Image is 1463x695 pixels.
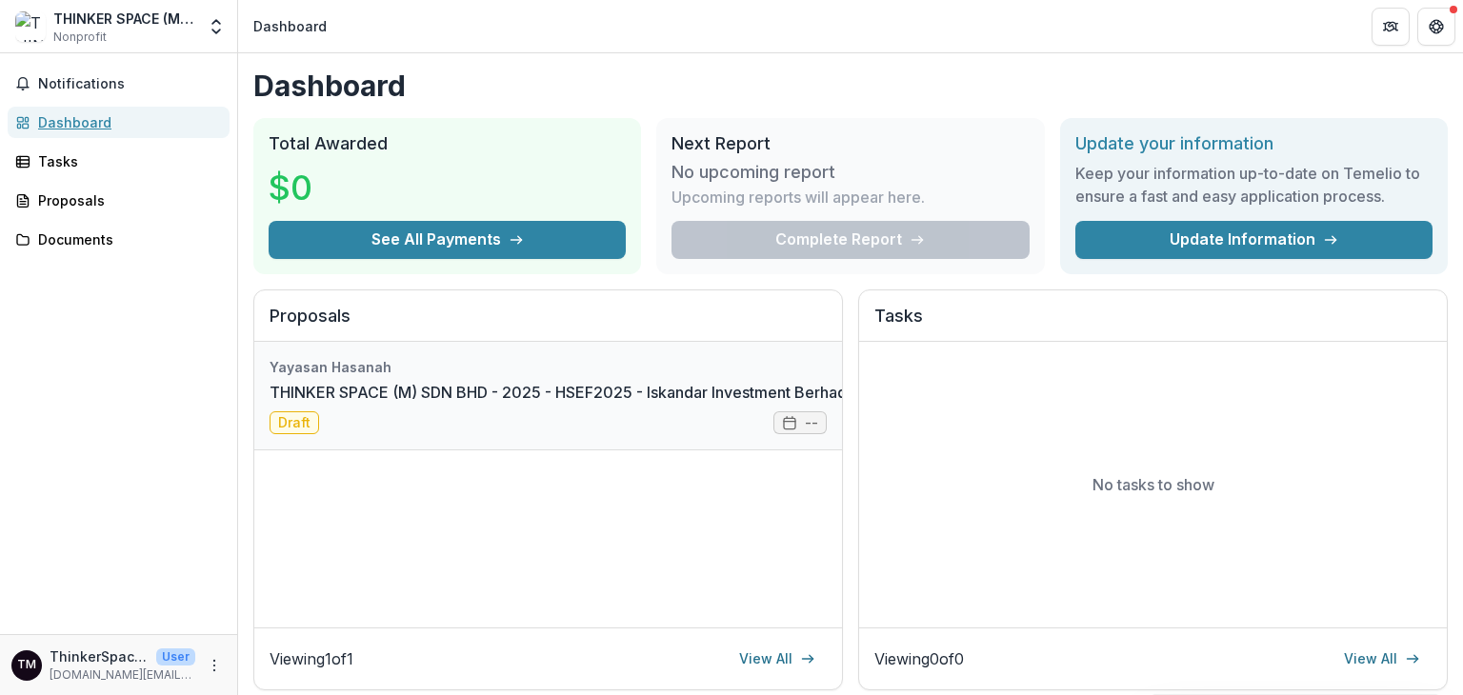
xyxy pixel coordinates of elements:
button: See All Payments [269,221,626,259]
p: User [156,648,195,665]
div: Dashboard [253,16,327,36]
p: No tasks to show [1092,473,1214,496]
a: Proposals [8,185,230,216]
h3: No upcoming report [671,162,835,183]
p: Upcoming reports will appear here. [671,186,925,208]
p: Viewing 1 of 1 [270,647,353,670]
a: Documents [8,224,230,255]
a: Dashboard [8,107,230,138]
h2: Tasks [874,306,1432,342]
a: THINKER SPACE (M) SDN BHD - 2025 - HSEF2025 - Iskandar Investment Berhad [270,381,847,404]
p: [DOMAIN_NAME][EMAIL_ADDRESS][DOMAIN_NAME] [50,666,195,684]
div: THINKER SPACE (M) SDN BHD [53,9,195,29]
button: Partners [1372,8,1410,46]
h2: Total Awarded [269,133,626,154]
a: View All [728,644,827,674]
img: THINKER SPACE (M) SDN BHD [15,11,46,42]
span: Nonprofit [53,29,107,46]
p: Viewing 0 of 0 [874,647,964,670]
div: Tasks [38,151,214,171]
nav: breadcrumb [246,12,334,40]
div: Documents [38,229,214,249]
span: Notifications [38,76,222,92]
div: ThinkerSpace Malaysia [17,659,36,671]
div: Proposals [38,190,214,210]
button: Notifications [8,69,230,99]
h3: Keep your information up-to-date on Temelio to ensure a fast and easy application process. [1075,162,1433,208]
h2: Update your information [1075,133,1433,154]
h3: $0 [269,162,411,213]
a: View All [1333,644,1432,674]
a: Update Information [1075,221,1433,259]
h2: Proposals [270,306,827,342]
p: ThinkerSpace [GEOGRAPHIC_DATA] [50,646,149,666]
div: Dashboard [38,112,214,132]
button: Open entity switcher [203,8,230,46]
h2: Next Report [671,133,1029,154]
button: More [203,654,226,677]
a: Tasks [8,146,230,177]
button: Get Help [1417,8,1455,46]
h1: Dashboard [253,69,1448,103]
